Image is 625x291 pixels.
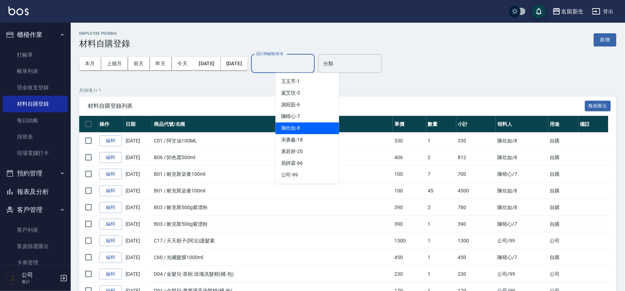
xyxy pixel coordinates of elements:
[456,166,496,183] td: 700
[426,149,456,166] td: 2
[281,78,300,85] span: 王玉芳 -1
[496,183,548,199] td: 陳欣如 /8
[456,233,496,249] td: 1300
[124,266,152,282] td: [DATE]
[496,233,548,249] td: 公司 /99
[281,172,298,179] span: 公司 -99
[281,160,303,167] span: 吳靜霖 -66
[3,47,68,63] a: 打帳單
[585,102,611,109] a: 報表匯出
[393,199,426,216] td: 390
[426,133,456,149] td: 1
[124,233,152,249] td: [DATE]
[152,183,393,199] td: B01 / 耐克斯染膏100ml
[393,133,426,149] td: 330
[256,51,284,56] label: 設計師編號/姓名
[548,216,578,233] td: 自購
[393,266,426,282] td: 230
[496,216,548,233] td: 陳晴心 /7
[585,101,611,112] button: 報表匯出
[99,235,122,246] a: 編輯
[3,201,68,219] button: 客戶管理
[99,152,122,163] a: 編輯
[79,31,130,36] h2: Employee Picking
[98,116,124,133] th: 操作
[496,249,548,266] td: 陳晴心 /7
[548,149,578,166] td: 自購
[456,183,496,199] td: 4500
[496,266,548,282] td: 公司 /99
[393,249,426,266] td: 450
[496,166,548,183] td: 陳晴心 /7
[6,271,20,285] img: Person
[578,116,608,133] th: 備註
[152,249,393,266] td: C60 / 光纖髮膜1000ml
[79,87,617,94] p: 共 36 筆, 1 / 1
[99,185,122,196] a: 編輯
[124,149,152,166] td: [DATE]
[561,7,584,16] div: 名留新生
[496,133,548,149] td: 陳欣如 /8
[79,39,130,49] h3: 材料自購登錄
[101,57,128,70] button: 上個月
[594,36,617,43] a: 新增
[548,116,578,133] th: 用途
[3,79,68,96] a: 現金收支登錄
[548,183,578,199] td: 自購
[496,199,548,216] td: 陳欣如 /8
[124,183,152,199] td: [DATE]
[124,166,152,183] td: [DATE]
[124,199,152,216] td: [DATE]
[79,57,101,70] button: 本月
[3,238,68,254] a: 客資篩選匯出
[22,272,58,279] h5: 公司
[152,133,393,149] td: C01 / 阿甘油100ML
[496,149,548,166] td: 陳欣如 /8
[281,148,303,156] span: 黃若婷 -20
[281,113,300,121] span: 陳晴心 -7
[99,135,122,146] a: 編輯
[496,116,548,133] th: 領料人
[152,233,393,249] td: C17 / 天天順子(阿法)護髮素
[152,149,393,166] td: B06 / 卸色霜500ml
[548,133,578,149] td: 自購
[3,183,68,201] button: 報表及分析
[426,199,456,216] td: 2
[99,219,122,230] a: 編輯
[3,129,68,145] a: 排班表
[426,116,456,133] th: 數量
[393,166,426,183] td: 100
[3,164,68,183] button: 預約管理
[128,57,150,70] button: 前天
[150,57,172,70] button: 昨天
[456,199,496,216] td: 780
[99,202,122,213] a: 編輯
[456,266,496,282] td: 230
[426,233,456,249] td: 1
[456,133,496,149] td: 330
[3,63,68,79] a: 帳單列表
[281,125,300,132] span: 陳欣如 -8
[548,266,578,282] td: 公司
[548,199,578,216] td: 自購
[589,5,617,18] button: 登出
[426,249,456,266] td: 1
[124,249,152,266] td: [DATE]
[88,102,585,110] span: 材料自購登錄列表
[3,145,68,161] a: 現場電腦打卡
[456,116,496,133] th: 小計
[281,101,300,109] span: 謝宛茹 -6
[393,233,426,249] td: 1300
[393,183,426,199] td: 100
[3,26,68,44] button: 櫃檯作業
[152,116,393,133] th: 商品代號/名稱
[456,216,496,233] td: 390
[3,112,68,129] a: 每日結帳
[3,222,68,238] a: 客戶列表
[193,57,220,70] button: [DATE]
[426,266,456,282] td: 1
[426,183,456,199] td: 45
[532,4,546,18] button: save
[393,149,426,166] td: 406
[124,216,152,233] td: [DATE]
